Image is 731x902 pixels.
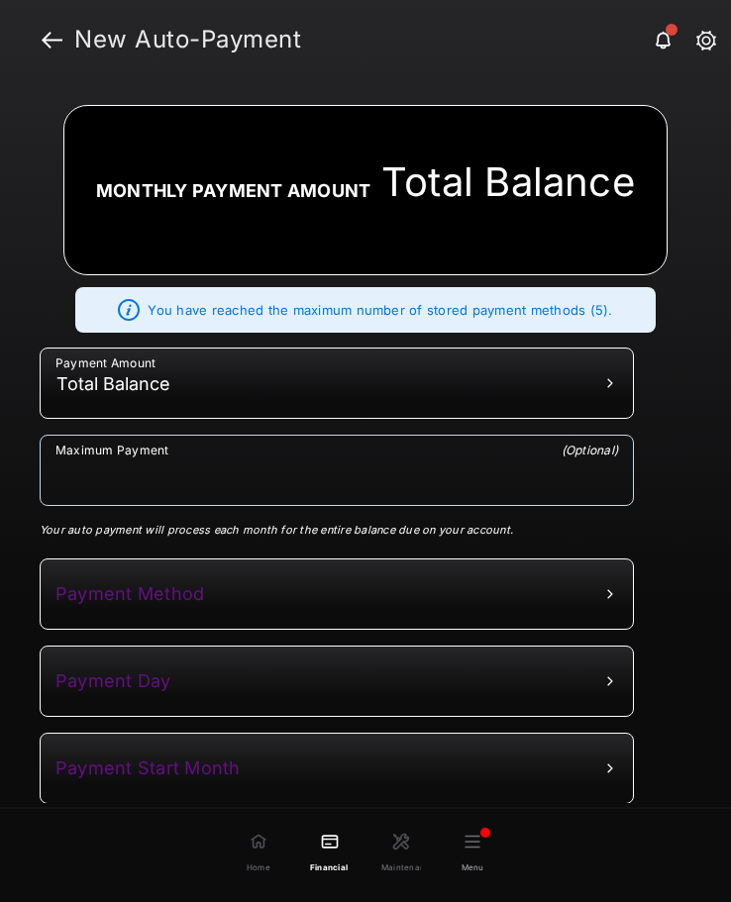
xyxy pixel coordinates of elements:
button: Menu [437,816,508,889]
span: Menu [462,852,483,873]
a: Maintenance PPP [365,816,437,890]
p: Your auto payment will process each month for the entire balance due on your account. [40,522,686,539]
button: Total Balance [40,348,634,419]
h2: Monthly Payment Amount [96,180,370,201]
a: Financial Custom [294,816,365,890]
a: Home [223,816,294,890]
span: Home [247,852,270,873]
div: You have reached the maximum number of stored payment methods (5). [75,287,656,333]
strong: New Auto-Payment [74,28,699,51]
span: Maintenance PPP [381,852,421,873]
div: Total Balance [381,158,635,206]
span: Financial Custom [310,852,350,873]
